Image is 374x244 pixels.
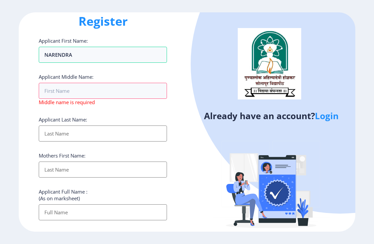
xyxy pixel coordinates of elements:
a: Login [315,110,339,122]
h1: Register [39,13,167,29]
input: Last Name [39,126,167,142]
label: Applicant Full Name : (As on marksheet) [39,188,87,202]
input: Last Name [39,162,167,178]
img: logo [238,28,301,99]
label: Applicant Middle Name: [39,73,93,80]
label: Applicant Last Name: [39,116,87,123]
label: Applicant First Name: [39,37,88,44]
input: First Name [39,83,167,99]
input: First Name [39,47,167,63]
label: Aadhar Number : [39,231,78,238]
label: Mothers First Name: [39,152,85,159]
input: Full Name [39,204,167,220]
span: Middle name is required [39,99,95,105]
h4: Already have an account? [192,110,350,121]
